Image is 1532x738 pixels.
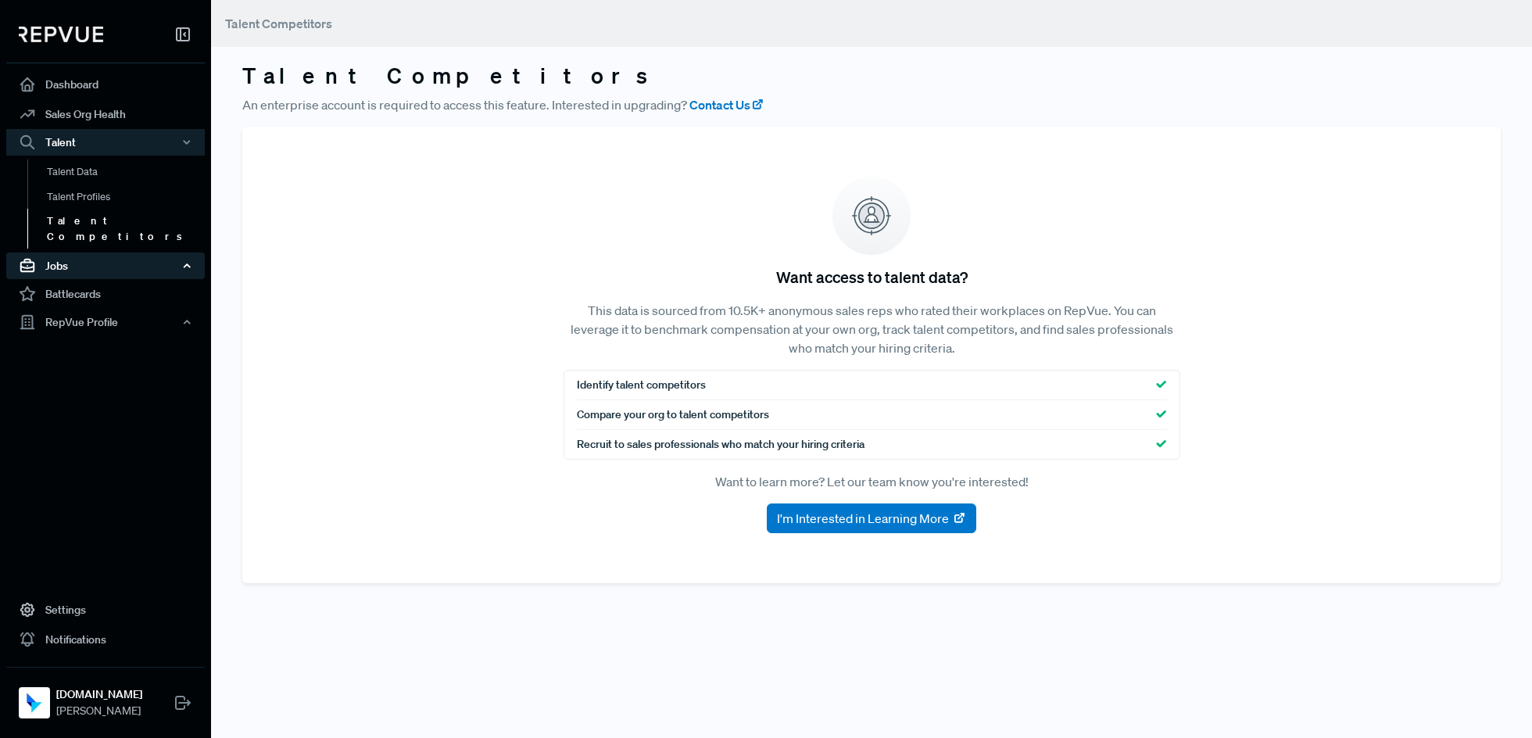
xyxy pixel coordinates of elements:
[19,27,103,42] img: RepVue
[22,690,47,715] img: Talon.One
[689,95,764,114] a: Contact Us
[242,95,1501,114] p: An enterprise account is required to access this feature. Interested in upgrading?
[6,667,205,725] a: Talon.One[DOMAIN_NAME][PERSON_NAME]
[767,503,976,533] button: I'm Interested in Learning More
[6,309,205,335] button: RepVue Profile
[6,595,205,625] a: Settings
[225,16,332,31] span: Talent Competitors
[6,253,205,279] button: Jobs
[776,267,968,286] h5: Want access to talent data?
[27,209,226,249] a: Talent Competitors
[6,625,205,654] a: Notifications
[27,184,226,210] a: Talent Profiles
[577,436,864,453] span: Recruit to sales professionals who match your hiring criteria
[6,99,205,129] a: Sales Org Health
[577,407,769,423] span: Compare your org to talent competitors
[242,63,1501,89] h3: Talent Competitors
[577,377,706,393] span: Identify talent competitors
[777,509,949,528] span: I'm Interested in Learning More
[56,703,142,719] span: [PERSON_NAME]
[564,301,1180,357] p: This data is sourced from 10.5K+ anonymous sales reps who rated their workplaces on RepVue. You c...
[27,159,226,184] a: Talent Data
[6,279,205,309] a: Battlecards
[56,686,142,703] strong: [DOMAIN_NAME]
[6,70,205,99] a: Dashboard
[6,129,205,156] button: Talent
[564,472,1180,491] p: Want to learn more? Let our team know you're interested!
